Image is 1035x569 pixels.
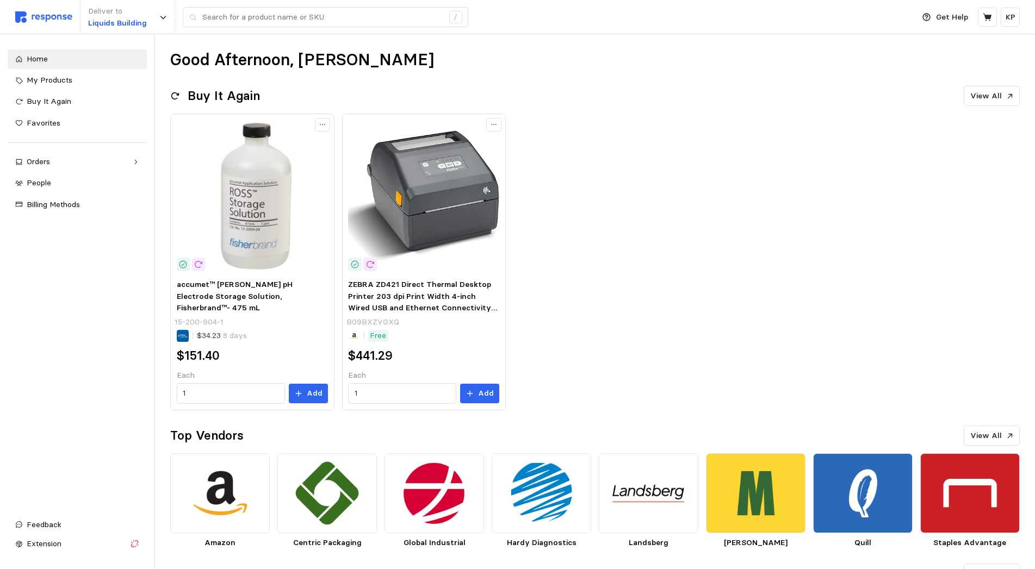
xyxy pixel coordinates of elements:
[1001,8,1020,27] button: KP
[88,5,147,17] p: Deliver to
[8,173,147,193] a: People
[348,370,499,382] p: Each
[8,114,147,133] a: Favorites
[916,7,975,28] button: Get Help
[8,195,147,215] a: Billing Methods
[385,537,484,549] p: Global Industrial
[27,156,128,168] div: Orders
[307,387,323,399] p: Add
[8,152,147,172] a: Orders
[348,279,497,336] span: ZEBRA ZD421 Direct Thermal Desktop Printer 203 dpi Print Width 4-inch Wired USB and Ethernet Conn...
[920,453,1020,533] img: 63258c51-adb8-4b2a-9b0d-7eba9747dc41.png
[177,279,293,312] span: accumet™ [PERSON_NAME] pH Electrode Storage Solution, Fisherbrand™- 475 mL
[936,11,968,23] p: Get Help
[348,120,499,271] img: 61o4bTuBoJL._AC_SX425_.jpg
[202,8,443,27] input: Search for a product name or SKU
[813,453,913,533] img: bfee157a-10f7-4112-a573-b61f8e2e3b38.png
[706,453,805,533] img: 28d3e18e-6544-46cd-9dd4-0f3bdfdd001e.png
[8,92,147,111] a: Buy It Again
[27,54,48,64] span: Home
[170,49,434,71] h1: Good Afternoon, [PERSON_NAME]
[27,96,71,106] span: Buy It Again
[348,347,393,364] h2: $441.29
[197,330,247,342] p: $34.23
[355,384,450,403] input: Qty
[27,520,61,529] span: Feedback
[492,537,591,549] p: Hardy Diagnostics
[8,71,147,90] a: My Products
[706,537,805,549] p: [PERSON_NAME]
[385,453,484,533] img: 771c76c0-1592-4d67-9e09-d6ea890d945b.png
[492,453,591,533] img: 4fb1f975-dd51-453c-b64f-21541b49956d.png
[15,11,72,23] img: svg%3e
[183,384,278,403] input: Qty
[177,347,220,364] h2: $151.40
[27,539,61,548] span: Extension
[970,430,1002,442] p: View All
[177,370,328,382] p: Each
[449,11,462,24] div: /
[27,75,72,85] span: My Products
[170,537,270,549] p: Amazon
[188,87,260,104] h2: Buy It Again
[970,90,1002,102] p: View All
[221,330,247,340] span: 8 days
[88,17,147,29] p: Liquids Building
[599,453,698,533] img: 7d13bdb8-9cc8-4315-963f-af194109c12d.png
[289,384,328,403] button: Add
[277,537,377,549] p: Centric Packaging
[277,453,377,533] img: b57ebca9-4645-4b82-9362-c975cc40820f.png
[964,86,1020,107] button: View All
[27,118,60,128] span: Favorites
[964,426,1020,446] button: View All
[170,427,244,444] h2: Top Vendors
[920,537,1020,549] p: Staples Advantage
[478,387,494,399] p: Add
[27,178,51,187] span: People
[170,453,270,533] img: d7805571-9dbc-467d-9567-a24a98a66352.png
[1006,11,1015,23] p: KP
[346,316,399,328] p: B09BXZVGXQ
[370,330,386,342] p: Free
[8,49,147,69] a: Home
[8,515,147,535] button: Feedback
[599,537,698,549] p: Landsberg
[8,534,147,554] button: Extension
[177,120,328,271] img: 20-2008210-15200904-STD-00.jpg-250.jpg
[813,537,913,549] p: Quill
[175,316,224,328] p: 15-200-904-1
[27,199,80,209] span: Billing Methods
[460,384,499,403] button: Add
